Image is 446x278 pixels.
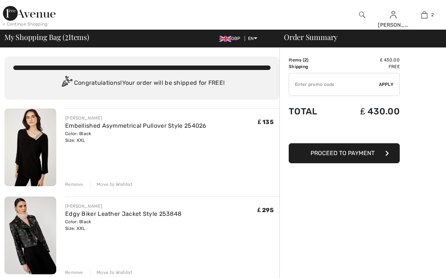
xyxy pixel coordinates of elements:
td: Shipping [289,63,335,70]
div: Move to Wishlist [90,269,133,276]
img: Embellished Asymmetrical Pullover Style 254026 [4,108,56,186]
iframe: PayPal [289,124,400,141]
span: Apply [379,81,394,88]
td: ₤ 430.00 [335,57,400,63]
img: My Info [390,10,396,19]
div: Color: Black Size: XXL [65,218,181,232]
div: Color: Black Size: XXL [65,130,207,144]
a: 2 [409,10,440,19]
a: Embellished Asymmetrical Pullover Style 254026 [65,122,207,129]
td: Total [289,99,335,124]
td: ₤ 430.00 [335,99,400,124]
td: Items ( ) [289,57,335,63]
img: My Bag [421,10,427,19]
img: search the website [359,10,365,19]
span: ₤ 295 [258,207,274,214]
span: GBP [219,36,244,41]
button: Proceed to Payment [289,143,400,163]
div: [PERSON_NAME] [65,203,181,210]
div: Move to Wishlist [90,181,133,188]
td: Free [335,63,400,70]
img: 1ère Avenue [3,6,56,21]
a: Edgy Biker Leather Jacket Style 253848 [65,210,181,217]
span: 2 [65,31,68,41]
span: ₤ 135 [258,118,274,125]
span: 2 [304,57,307,63]
span: EN [248,36,257,41]
span: My Shopping Bag ( Items) [4,33,89,41]
div: Congratulations! Your order will be shipped for FREE! [13,76,271,91]
span: Proceed to Payment [311,150,375,157]
input: Promo code [289,73,379,96]
div: Remove [65,269,83,276]
img: Edgy Biker Leather Jacket Style 253848 [4,197,56,274]
div: [PERSON_NAME] [65,115,207,121]
div: Remove [65,181,83,188]
div: [PERSON_NAME] [378,21,408,29]
div: Order Summary [275,33,442,41]
div: < Continue Shopping [3,21,48,27]
a: Sign In [390,11,396,18]
img: UK Pound [219,36,231,42]
span: 2 [431,11,434,18]
img: Congratulation2.svg [59,76,74,91]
